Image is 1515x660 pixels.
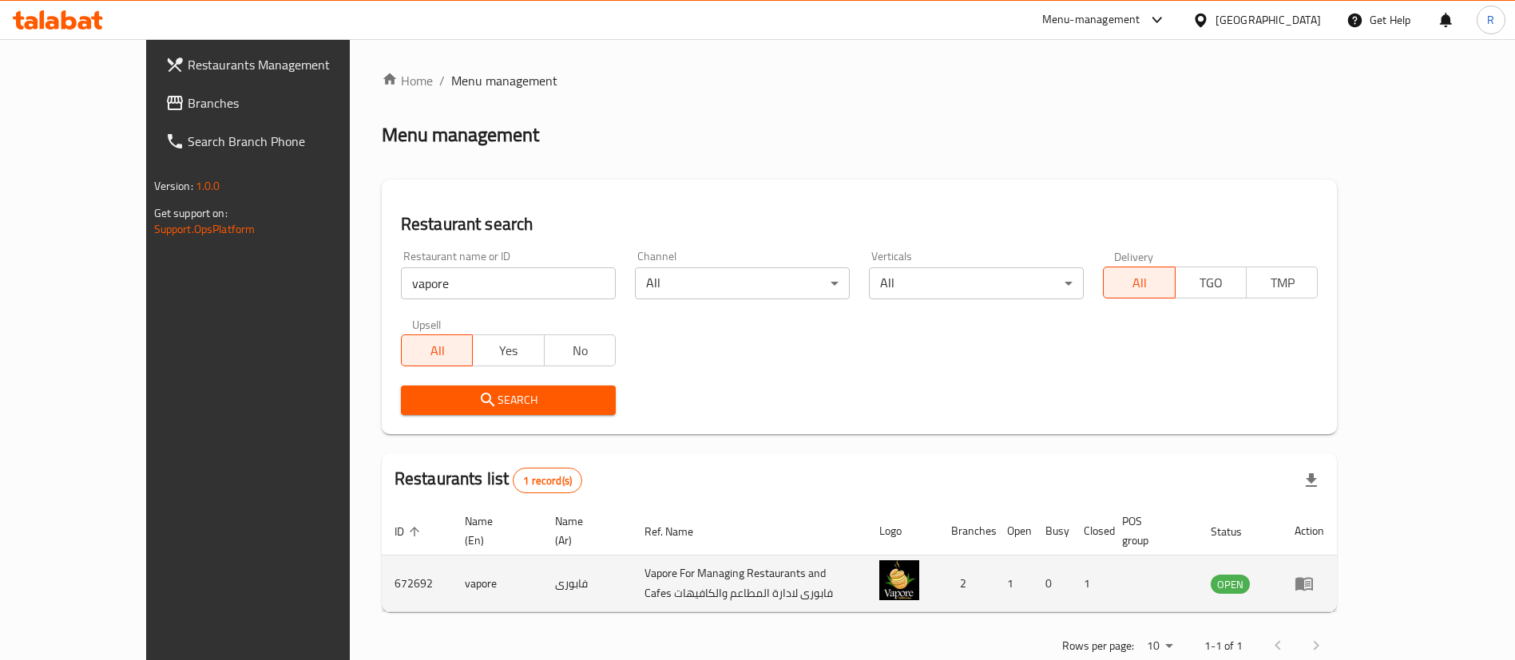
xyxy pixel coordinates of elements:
[1292,461,1331,500] div: Export file
[382,71,1338,90] nav: breadcrumb
[188,93,387,113] span: Branches
[382,555,452,612] td: 672692
[1211,575,1250,594] span: OPEN
[1204,636,1243,656] p: 1-1 of 1
[544,334,616,366] button: No
[1114,251,1154,262] label: Delivery
[1103,267,1175,298] button: All
[644,522,714,541] span: Ref. Name
[196,176,220,196] span: 1.0.0
[188,55,387,74] span: Restaurants Management
[1110,271,1168,294] span: All
[1216,11,1321,29] div: [GEOGRAPHIC_DATA]
[994,555,1033,612] td: 1
[382,122,539,148] h2: Menu management
[479,339,537,362] span: Yes
[1175,267,1247,298] button: TGO
[1033,507,1071,555] th: Busy
[555,512,613,550] span: Name (Ar)
[1033,555,1071,612] td: 0
[439,71,445,90] li: /
[1182,271,1240,294] span: TGO
[153,84,399,122] a: Branches
[188,132,387,151] span: Search Branch Phone
[154,176,193,196] span: Version:
[412,318,442,330] label: Upsell
[938,507,994,555] th: Branches
[153,122,399,160] a: Search Branch Phone
[1211,522,1263,541] span: Status
[1042,10,1140,30] div: Menu-management
[154,203,228,223] span: Get support on:
[867,507,938,555] th: Logo
[1062,636,1134,656] p: Rows per page:
[401,334,473,366] button: All
[1253,271,1311,294] span: TMP
[472,334,544,366] button: Yes
[382,507,1338,612] table: enhanced table
[514,473,581,488] span: 1 record(s)
[635,267,850,299] div: All
[382,71,433,90] a: Home
[401,385,616,415] button: Search
[1071,507,1109,555] th: Closed
[395,467,582,493] h2: Restaurants list
[451,71,557,90] span: Menu management
[408,339,466,362] span: All
[879,560,919,600] img: vapore
[869,267,1084,299] div: All
[401,212,1319,236] h2: Restaurant search
[1246,267,1318,298] button: TMP
[465,512,523,550] span: Name (En)
[414,390,603,410] span: Search
[1071,555,1109,612] td: 1
[1211,575,1250,594] div: OPEN
[1122,512,1180,550] span: POS group
[153,45,399,84] a: Restaurants Management
[1487,11,1494,29] span: R
[994,507,1033,555] th: Open
[542,555,632,612] td: فابورى
[632,555,866,612] td: Vapore For Managing Restaurants and Cafes فابورى لادارة المطاعم والكافيهات
[938,555,994,612] td: 2
[551,339,609,362] span: No
[154,219,256,239] a: Support.OpsPlatform
[401,267,616,299] input: Search for restaurant name or ID..
[1140,634,1179,658] div: Rows per page:
[395,522,425,541] span: ID
[452,555,542,612] td: vapore
[513,468,582,493] div: Total records count
[1282,507,1337,555] th: Action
